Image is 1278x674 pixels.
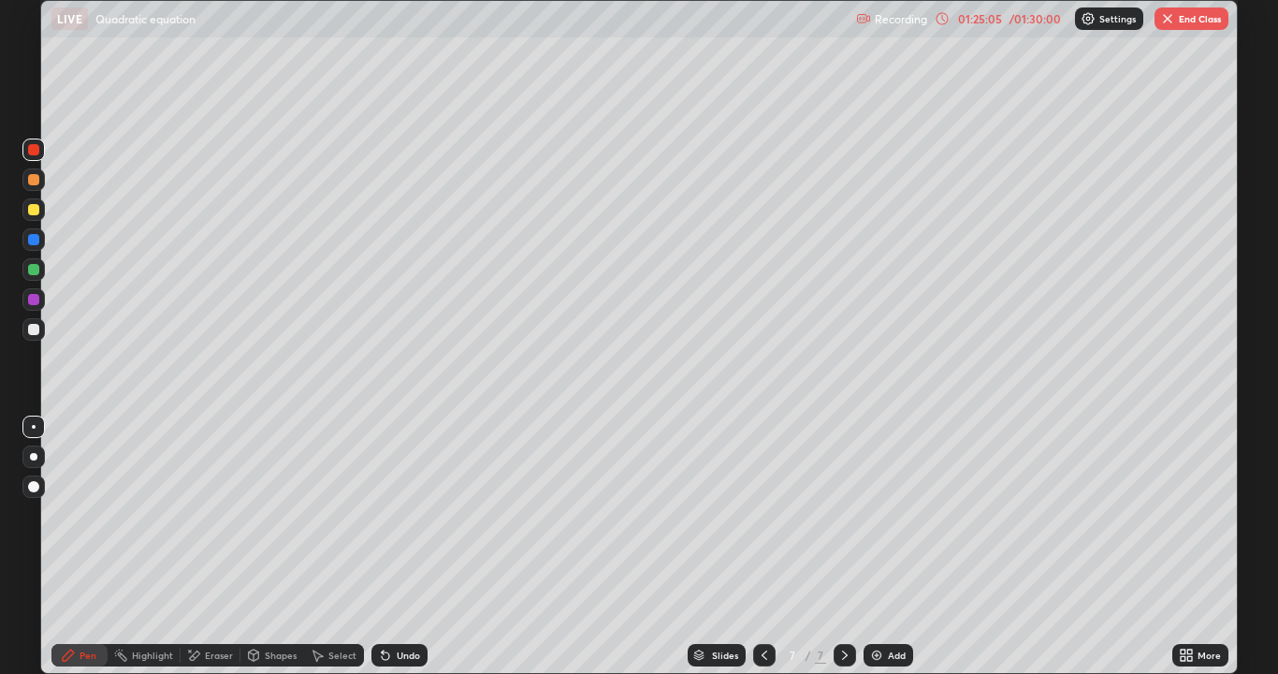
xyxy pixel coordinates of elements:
[888,651,906,660] div: Add
[815,647,826,664] div: 7
[80,651,96,660] div: Pen
[783,650,802,661] div: 7
[712,651,738,660] div: Slides
[1081,11,1096,26] img: class-settings-icons
[57,11,82,26] p: LIVE
[95,11,196,26] p: Quadratic equation
[953,13,1006,24] div: 01:25:05
[806,650,811,661] div: /
[1099,14,1136,23] p: Settings
[856,11,871,26] img: recording.375f2c34.svg
[1198,651,1221,660] div: More
[1155,7,1228,30] button: End Class
[132,651,173,660] div: Highlight
[265,651,297,660] div: Shapes
[397,651,420,660] div: Undo
[869,648,884,663] img: add-slide-button
[1006,13,1064,24] div: / 01:30:00
[1160,11,1175,26] img: end-class-cross
[875,12,927,26] p: Recording
[328,651,356,660] div: Select
[205,651,233,660] div: Eraser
